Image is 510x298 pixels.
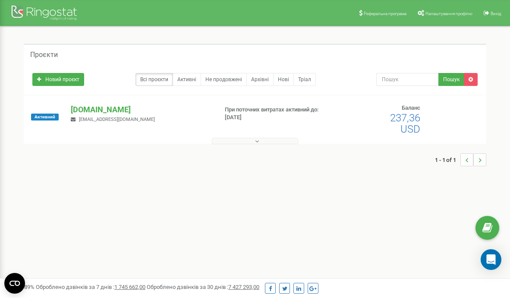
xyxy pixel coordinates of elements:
h5: Проєкти [30,51,58,59]
span: Активний [31,114,59,120]
a: Всі проєкти [135,73,173,86]
button: Open CMP widget [4,273,25,294]
span: Реферальна програма [364,11,406,16]
span: 1 - 1 of 1 [435,153,460,166]
p: При поточних витратах активний до: [DATE] [225,106,327,122]
a: Тріал [293,73,316,86]
a: Архівні [246,73,274,86]
span: 237,36 USD [390,112,420,135]
span: Баланс [402,105,420,111]
nav: ... [435,145,486,175]
a: Новий проєкт [32,73,84,86]
a: Не продовжені [201,73,247,86]
span: Налаштування профілю [425,11,472,16]
u: 7 427 293,00 [228,284,259,290]
span: [EMAIL_ADDRESS][DOMAIN_NAME] [79,117,155,122]
a: Нові [273,73,294,86]
p: [DOMAIN_NAME] [71,104,211,115]
div: Open Intercom Messenger [481,249,501,270]
span: Оброблено дзвінків за 7 днів : [36,284,145,290]
span: Оброблено дзвінків за 30 днів : [147,284,259,290]
button: Пошук [438,73,464,86]
a: Активні [173,73,201,86]
span: Вихід [491,11,501,16]
input: Пошук [376,73,439,86]
u: 1 745 662,00 [114,284,145,290]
